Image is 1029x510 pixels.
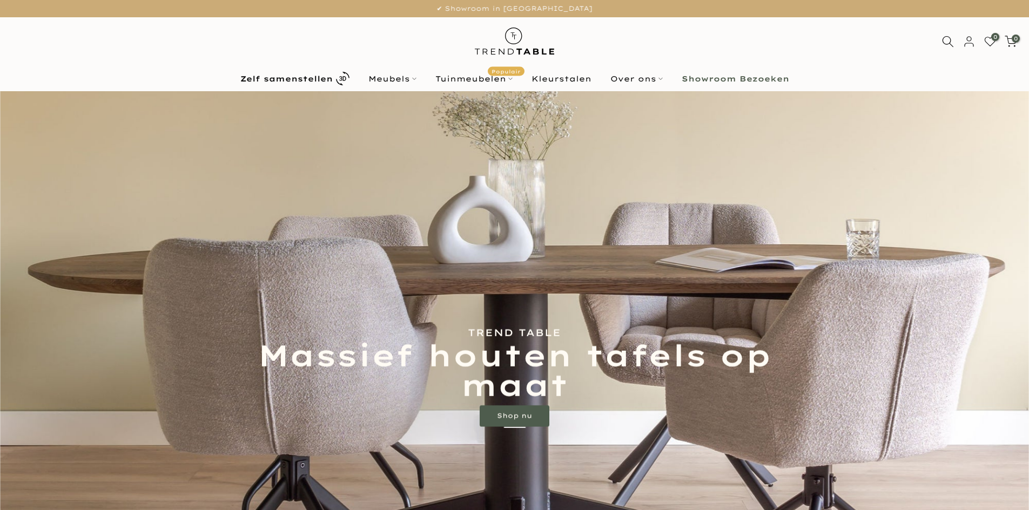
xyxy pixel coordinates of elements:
span: 0 [1012,35,1020,43]
a: 0 [1005,36,1017,47]
b: Zelf samenstellen [240,75,333,83]
p: ✔ Showroom in [GEOGRAPHIC_DATA] [14,3,1015,15]
a: 0 [984,36,996,47]
span: 0 [991,33,999,41]
span: Populair [488,66,524,76]
img: trend-table [467,17,562,65]
a: Shop nu [480,405,549,427]
a: Showroom Bezoeken [672,72,798,85]
b: Showroom Bezoeken [682,75,789,83]
a: Zelf samenstellen [231,69,359,88]
a: Over ons [601,72,672,85]
a: TuinmeubelenPopulair [426,72,522,85]
a: Kleurstalen [522,72,601,85]
a: Meubels [359,72,426,85]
